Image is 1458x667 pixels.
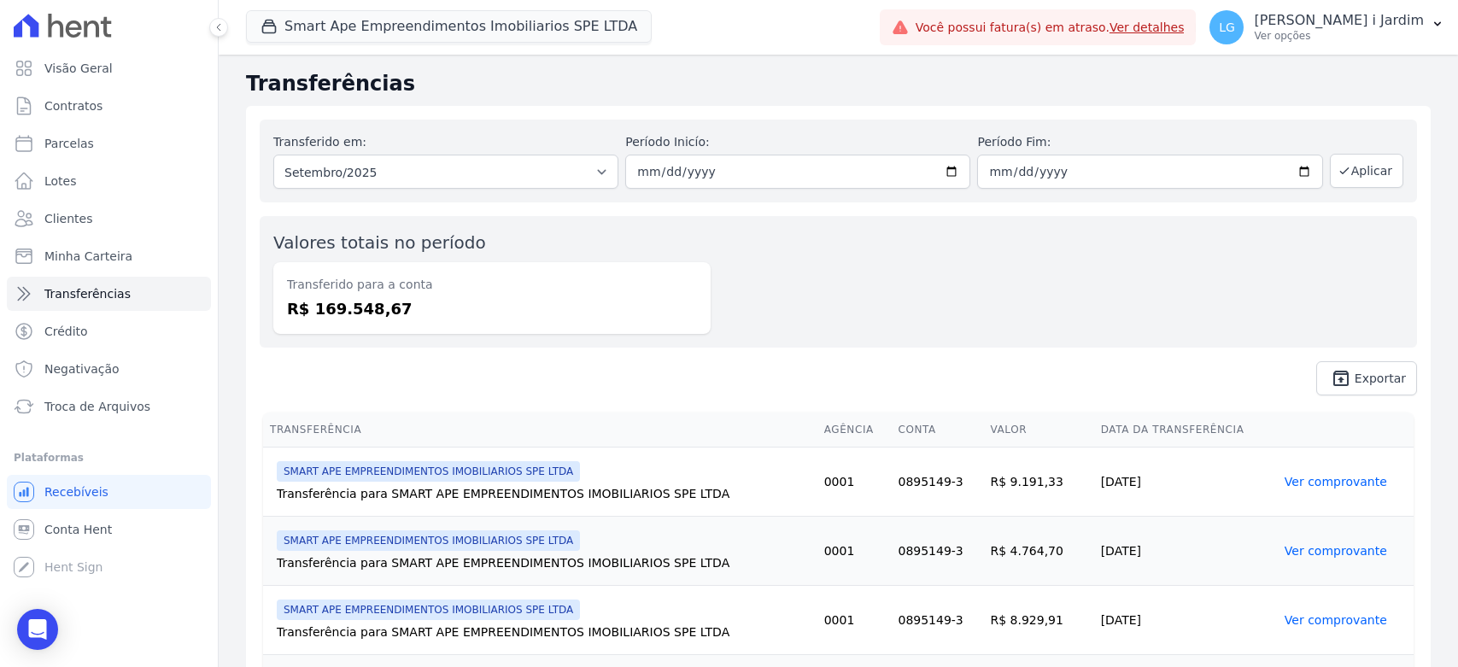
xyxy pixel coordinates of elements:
span: Visão Geral [44,60,113,77]
span: Negativação [44,360,120,377]
span: Recebíveis [44,483,108,500]
label: Transferido em: [273,135,366,149]
a: Ver detalhes [1110,20,1185,34]
button: Smart Ape Empreendimentos Imobiliarios SPE LTDA [246,10,652,43]
td: 0001 [817,448,892,517]
td: 0895149-3 [891,448,983,517]
dt: Transferido para a conta [287,276,697,294]
span: SMART APE EMPREENDIMENTOS IMOBILIARIOS SPE LTDA [277,461,580,482]
a: Lotes [7,164,211,198]
a: Ver comprovante [1285,475,1387,489]
th: Conta [891,412,983,448]
button: Aplicar [1330,154,1403,188]
span: SMART APE EMPREENDIMENTOS IMOBILIARIOS SPE LTDA [277,600,580,620]
a: Visão Geral [7,51,211,85]
span: Troca de Arquivos [44,398,150,415]
td: 0001 [817,517,892,586]
td: [DATE] [1094,448,1278,517]
td: 0895149-3 [891,517,983,586]
span: Lotes [44,173,77,190]
a: Clientes [7,202,211,236]
div: Open Intercom Messenger [17,609,58,650]
span: Crédito [44,323,88,340]
i: unarchive [1331,368,1351,389]
span: Minha Carteira [44,248,132,265]
a: Parcelas [7,126,211,161]
span: SMART APE EMPREENDIMENTOS IMOBILIARIOS SPE LTDA [277,530,580,551]
span: Clientes [44,210,92,227]
div: Transferência para SMART APE EMPREENDIMENTOS IMOBILIARIOS SPE LTDA [277,554,811,571]
a: Recebíveis [7,475,211,509]
label: Valores totais no período [273,232,486,253]
span: Parcelas [44,135,94,152]
a: Conta Hent [7,512,211,547]
button: LG [PERSON_NAME] i Jardim Ver opções [1196,3,1458,51]
th: Transferência [263,412,817,448]
a: Ver comprovante [1285,613,1387,627]
th: Valor [984,412,1094,448]
div: Transferência para SMART APE EMPREENDIMENTOS IMOBILIARIOS SPE LTDA [277,485,811,502]
span: Transferências [44,285,131,302]
a: Troca de Arquivos [7,389,211,424]
span: LG [1219,21,1235,33]
h2: Transferências [246,68,1431,99]
td: 0895149-3 [891,586,983,655]
dd: R$ 169.548,67 [287,297,697,320]
a: unarchive Exportar [1316,361,1417,395]
p: Ver opções [1254,29,1424,43]
td: [DATE] [1094,517,1278,586]
a: Ver comprovante [1285,544,1387,558]
p: [PERSON_NAME] i Jardim [1254,12,1424,29]
td: R$ 8.929,91 [984,586,1094,655]
td: 0001 [817,586,892,655]
td: R$ 4.764,70 [984,517,1094,586]
a: Contratos [7,89,211,123]
th: Agência [817,412,892,448]
label: Período Inicío: [625,133,970,151]
td: R$ 9.191,33 [984,448,1094,517]
span: Exportar [1355,373,1406,383]
a: Negativação [7,352,211,386]
label: Período Fim: [977,133,1322,151]
span: Você possui fatura(s) em atraso. [916,19,1185,37]
span: Conta Hent [44,521,112,538]
a: Crédito [7,314,211,348]
a: Transferências [7,277,211,311]
th: Data da Transferência [1094,412,1278,448]
div: Plataformas [14,448,204,468]
a: Minha Carteira [7,239,211,273]
td: [DATE] [1094,586,1278,655]
span: Contratos [44,97,102,114]
div: Transferência para SMART APE EMPREENDIMENTOS IMOBILIARIOS SPE LTDA [277,623,811,641]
